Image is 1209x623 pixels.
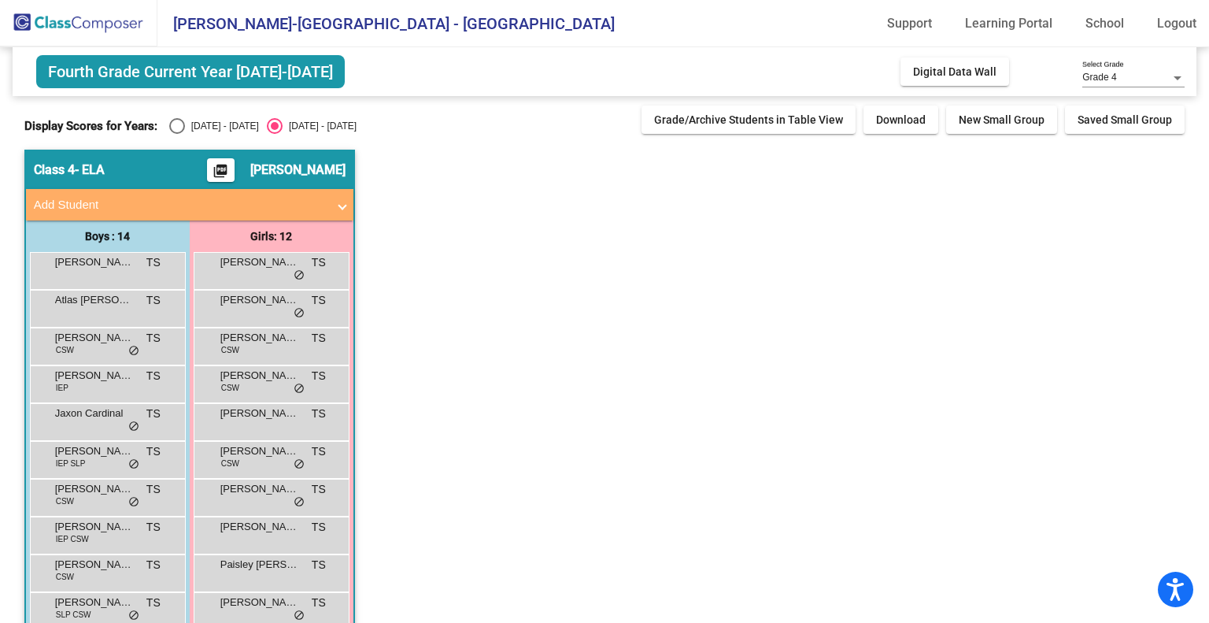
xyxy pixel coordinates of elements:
[55,406,134,421] span: Jaxon Cardinal
[294,383,305,395] span: do_not_disturb_alt
[220,595,299,610] span: [PERSON_NAME]
[55,557,134,573] span: [PERSON_NAME]
[128,610,139,622] span: do_not_disturb_alt
[312,330,326,347] span: TS
[654,113,843,126] span: Grade/Archive Students in Table View
[75,162,105,178] span: - ELA
[146,443,161,460] span: TS
[190,221,353,252] div: Girls: 12
[146,368,161,384] span: TS
[220,406,299,421] span: [PERSON_NAME]
[294,458,305,471] span: do_not_disturb_alt
[221,382,239,394] span: CSW
[24,119,157,133] span: Display Scores for Years:
[146,330,161,347] span: TS
[946,106,1057,134] button: New Small Group
[55,481,134,497] span: [PERSON_NAME]
[56,533,89,545] span: IEP CSW
[220,368,299,384] span: [PERSON_NAME]
[56,382,68,394] span: IEP
[146,292,161,309] span: TS
[128,421,139,433] span: do_not_disturb_alt
[1082,72,1116,83] span: Grade 4
[146,595,161,611] span: TS
[220,292,299,308] span: [PERSON_NAME]
[169,118,357,134] mat-radio-group: Select an option
[312,254,326,271] span: TS
[312,443,326,460] span: TS
[283,119,357,133] div: [DATE] - [DATE]
[312,481,326,498] span: TS
[36,55,345,88] span: Fourth Grade Current Year [DATE]-[DATE]
[56,458,86,469] span: IEP SLP
[312,368,326,384] span: TS
[211,163,230,185] mat-icon: picture_as_pdf
[1078,113,1172,126] span: Saved Small Group
[1144,11,1209,36] a: Logout
[55,595,134,610] span: [PERSON_NAME]
[641,106,856,134] button: Grade/Archive Students in Table View
[55,519,134,535] span: [PERSON_NAME]
[221,344,239,356] span: CSW
[56,571,74,583] span: CSW
[146,254,161,271] span: TS
[34,196,327,214] mat-panel-title: Add Student
[312,557,326,573] span: TS
[900,57,1009,86] button: Digital Data Wall
[952,11,1065,36] a: Learning Portal
[146,406,161,422] span: TS
[312,519,326,536] span: TS
[959,113,1044,126] span: New Small Group
[55,292,134,308] span: Atlas [PERSON_NAME]
[157,11,615,36] span: [PERSON_NAME]-[GEOGRAPHIC_DATA] - [GEOGRAPHIC_DATA]
[294,496,305,509] span: do_not_disturb_alt
[26,189,353,221] mat-expansion-panel-header: Add Student
[56,609,91,621] span: SLP CSW
[220,519,299,535] span: [PERSON_NAME]
[294,307,305,320] span: do_not_disturb_alt
[294,269,305,282] span: do_not_disturb_alt
[1065,106,1185,134] button: Saved Small Group
[56,344,74,356] span: CSW
[34,162,75,178] span: Class 4
[220,443,299,459] span: [PERSON_NAME]
[220,254,299,270] span: [PERSON_NAME]
[185,119,259,133] div: [DATE] - [DATE]
[128,496,139,509] span: do_not_disturb_alt
[1073,11,1137,36] a: School
[55,368,134,384] span: [PERSON_NAME]
[55,330,134,346] span: [PERSON_NAME]
[312,595,326,611] span: TS
[128,345,139,358] span: do_not_disturb_alt
[220,330,299,346] span: [PERSON_NAME]
[876,113,926,126] span: Download
[128,458,139,471] span: do_not_disturb_alt
[863,106,938,134] button: Download
[312,406,326,422] span: TS
[26,221,190,252] div: Boys : 14
[207,158,235,182] button: Print Students Details
[55,443,134,459] span: [PERSON_NAME]
[874,11,945,36] a: Support
[56,495,74,507] span: CSW
[220,481,299,497] span: [PERSON_NAME]
[146,481,161,498] span: TS
[55,254,134,270] span: [PERSON_NAME]
[250,162,346,178] span: [PERSON_NAME]
[913,65,996,78] span: Digital Data Wall
[312,292,326,309] span: TS
[294,610,305,622] span: do_not_disturb_alt
[221,458,239,469] span: CSW
[146,519,161,536] span: TS
[220,557,299,573] span: Paisley [PERSON_NAME]
[146,557,161,573] span: TS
